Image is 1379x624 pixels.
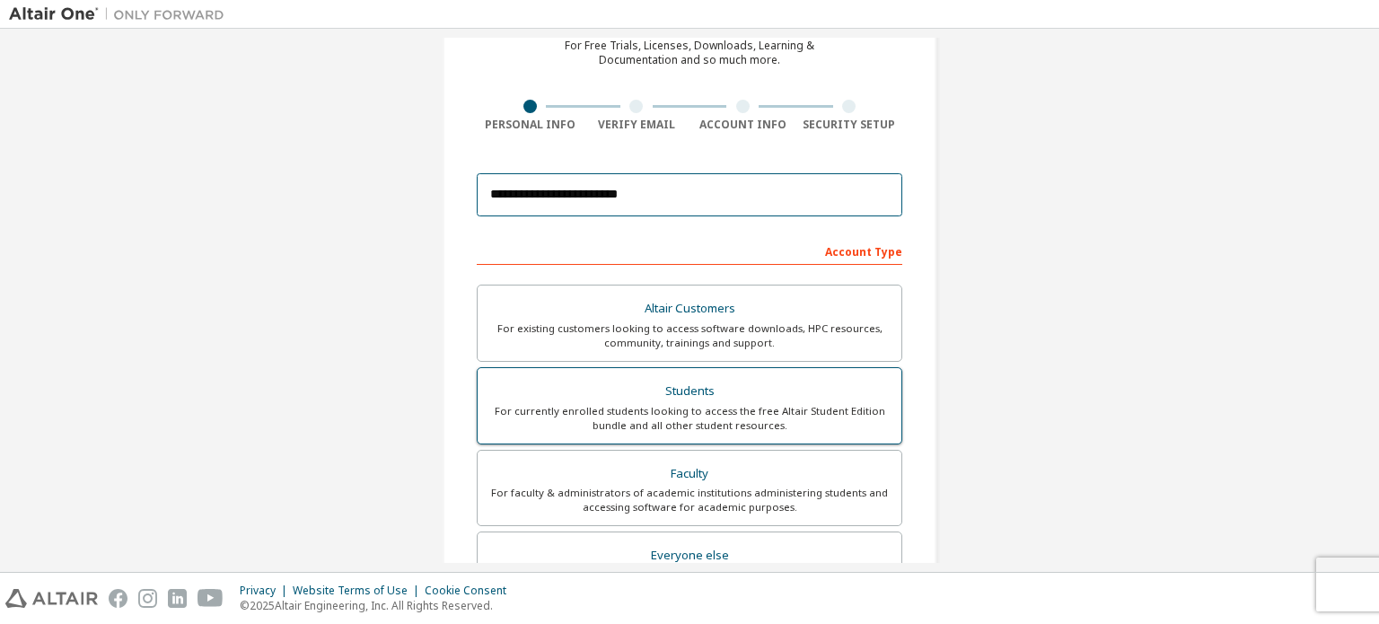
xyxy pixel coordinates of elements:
div: For Free Trials, Licenses, Downloads, Learning & Documentation and so much more. [565,39,814,67]
p: © 2025 Altair Engineering, Inc. All Rights Reserved. [240,598,517,613]
div: Account Info [689,118,796,132]
div: Security Setup [796,118,903,132]
div: Account Type [477,236,902,265]
img: Altair One [9,5,233,23]
img: instagram.svg [138,589,157,608]
div: Altair Customers [488,296,891,321]
img: altair_logo.svg [5,589,98,608]
div: Students [488,379,891,404]
div: For currently enrolled students looking to access the free Altair Student Edition bundle and all ... [488,404,891,433]
img: youtube.svg [198,589,224,608]
img: facebook.svg [109,589,127,608]
div: Personal Info [477,118,584,132]
div: Privacy [240,584,293,598]
div: Everyone else [488,543,891,568]
div: Faculty [488,461,891,487]
div: For existing customers looking to access software downloads, HPC resources, community, trainings ... [488,321,891,350]
div: For faculty & administrators of academic institutions administering students and accessing softwa... [488,486,891,514]
div: Website Terms of Use [293,584,425,598]
div: Cookie Consent [425,584,517,598]
img: linkedin.svg [168,589,187,608]
div: Verify Email [584,118,690,132]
